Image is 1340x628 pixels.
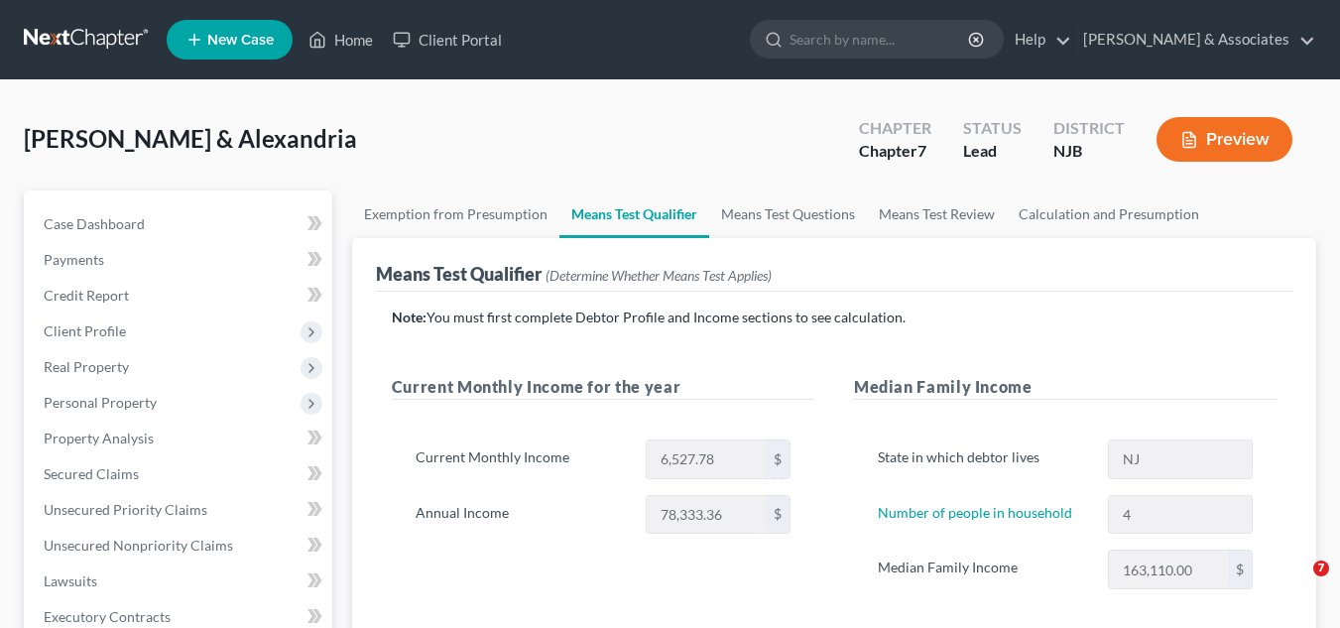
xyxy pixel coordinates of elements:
[790,21,971,58] input: Search by name...
[1109,496,1252,534] input: --
[1273,561,1320,608] iframe: Intercom live chat
[44,215,145,232] span: Case Dashboard
[44,358,129,375] span: Real Property
[392,309,426,325] strong: Note:
[1005,22,1071,58] a: Help
[392,308,1277,327] p: You must first complete Debtor Profile and Income sections to see calculation.
[28,564,332,599] a: Lawsuits
[868,440,1098,479] label: State in which debtor lives
[854,375,1277,400] h5: Median Family Income
[28,278,332,314] a: Credit Report
[44,430,154,446] span: Property Analysis
[1228,551,1252,588] div: $
[766,496,790,534] div: $
[868,550,1098,589] label: Median Family Income
[1157,117,1292,162] button: Preview
[24,124,357,153] span: [PERSON_NAME] & Alexandria
[1007,190,1211,238] a: Calculation and Presumption
[878,504,1072,521] a: Number of people in household
[392,375,814,400] h5: Current Monthly Income for the year
[44,465,139,482] span: Secured Claims
[559,190,709,238] a: Means Test Qualifier
[859,140,931,163] div: Chapter
[44,251,104,268] span: Payments
[859,117,931,140] div: Chapter
[44,322,126,339] span: Client Profile
[28,528,332,564] a: Unsecured Nonpriority Claims
[867,190,1007,238] a: Means Test Review
[1053,140,1125,163] div: NJB
[207,33,274,48] span: New Case
[44,572,97,589] span: Lawsuits
[299,22,383,58] a: Home
[28,492,332,528] a: Unsecured Priority Claims
[546,267,772,284] span: (Determine Whether Means Test Applies)
[376,262,772,286] div: Means Test Qualifier
[28,206,332,242] a: Case Dashboard
[44,537,233,554] span: Unsecured Nonpriority Claims
[917,141,926,160] span: 7
[1073,22,1315,58] a: [PERSON_NAME] & Associates
[1109,551,1228,588] input: 0.00
[647,496,766,534] input: 0.00
[766,440,790,478] div: $
[1109,440,1252,478] input: State
[44,394,157,411] span: Personal Property
[28,421,332,456] a: Property Analysis
[28,456,332,492] a: Secured Claims
[44,287,129,304] span: Credit Report
[647,440,766,478] input: 0.00
[352,190,559,238] a: Exemption from Presumption
[406,440,636,479] label: Current Monthly Income
[1313,561,1329,576] span: 7
[709,190,867,238] a: Means Test Questions
[44,608,171,625] span: Executory Contracts
[28,242,332,278] a: Payments
[1053,117,1125,140] div: District
[963,117,1022,140] div: Status
[383,22,512,58] a: Client Portal
[963,140,1022,163] div: Lead
[406,495,636,535] label: Annual Income
[44,501,207,518] span: Unsecured Priority Claims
